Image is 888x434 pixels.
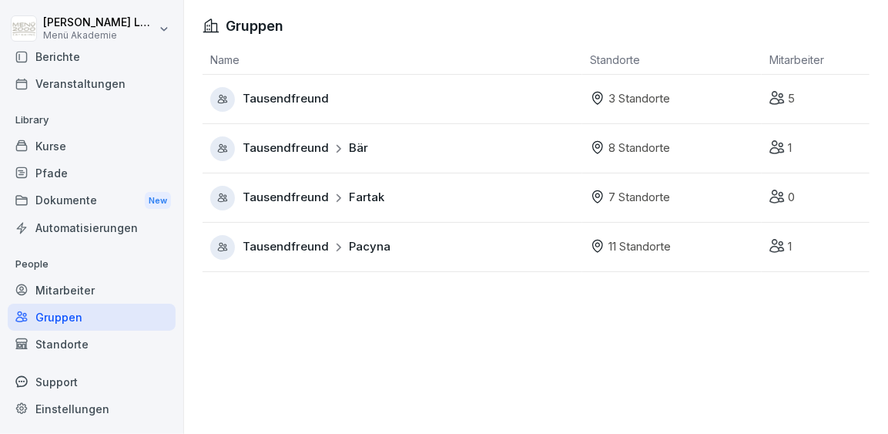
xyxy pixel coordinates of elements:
th: Standorte [582,45,762,75]
a: Veranstaltungen [8,70,176,97]
a: Gruppen [8,304,176,331]
p: 8 Standorte [608,140,670,157]
div: Dokumente [8,187,176,215]
p: [PERSON_NAME] Lange [43,16,156,29]
th: Name [203,45,582,75]
span: Pacyna [349,238,390,256]
span: Bär [349,140,368,157]
a: Einstellungen [8,395,176,422]
span: Tausendfreund [243,189,329,207]
p: 1 [788,140,792,157]
p: Menü Akademie [43,30,156,41]
p: 7 Standorte [608,189,670,207]
span: Tausendfreund [243,90,329,108]
span: Tausendfreund [243,238,329,256]
p: 11 Standorte [608,238,671,256]
a: TausendfreundFartak [210,186,582,210]
a: Mitarbeiter [8,277,176,304]
a: Tausendfreund [210,87,582,112]
a: DokumenteNew [8,187,176,215]
div: Support [8,368,176,395]
p: Library [8,108,176,133]
div: New [145,192,171,210]
a: Kurse [8,133,176,160]
a: Automatisierungen [8,214,176,241]
span: Tausendfreund [243,140,329,157]
p: 3 Standorte [608,90,670,108]
p: People [8,252,176,277]
span: Fartak [349,189,384,207]
a: TausendfreundBär [210,136,582,161]
th: Mitarbeiter [762,45,870,75]
a: Standorte [8,331,176,358]
a: Berichte [8,43,176,70]
p: 5 [788,90,795,108]
p: 1 [788,238,792,256]
a: TausendfreundPacyna [210,235,582,260]
p: 0 [788,189,795,207]
a: Pfade [8,160,176,187]
h1: Gruppen [226,15,283,36]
